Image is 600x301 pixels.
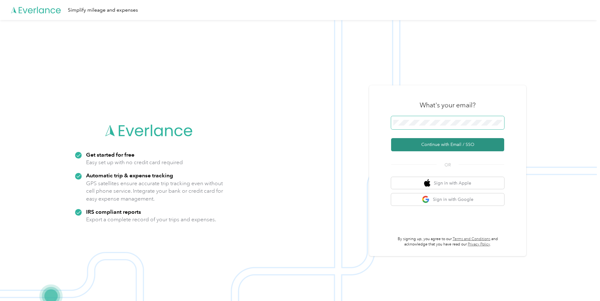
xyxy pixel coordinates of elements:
[391,138,504,151] button: Continue with Email / SSO
[86,180,223,203] p: GPS satellites ensure accurate trip tracking even without cell phone service. Integrate your bank...
[437,162,459,168] span: OR
[68,6,138,14] div: Simplify mileage and expenses
[453,237,490,241] a: Terms and Conditions
[86,172,173,179] strong: Automatic trip & expense tracking
[391,177,504,189] button: apple logoSign in with Apple
[420,101,476,110] h3: What's your email?
[86,216,216,223] p: Export a complete record of your trips and expenses.
[424,179,430,187] img: apple logo
[391,193,504,206] button: google logoSign in with Google
[468,242,490,247] a: Privacy Policy
[422,196,430,203] img: google logo
[86,151,134,158] strong: Get started for free
[86,208,141,215] strong: IRS compliant reports
[391,236,504,247] p: By signing up, you agree to our and acknowledge that you have read our .
[86,159,183,166] p: Easy set up with no credit card required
